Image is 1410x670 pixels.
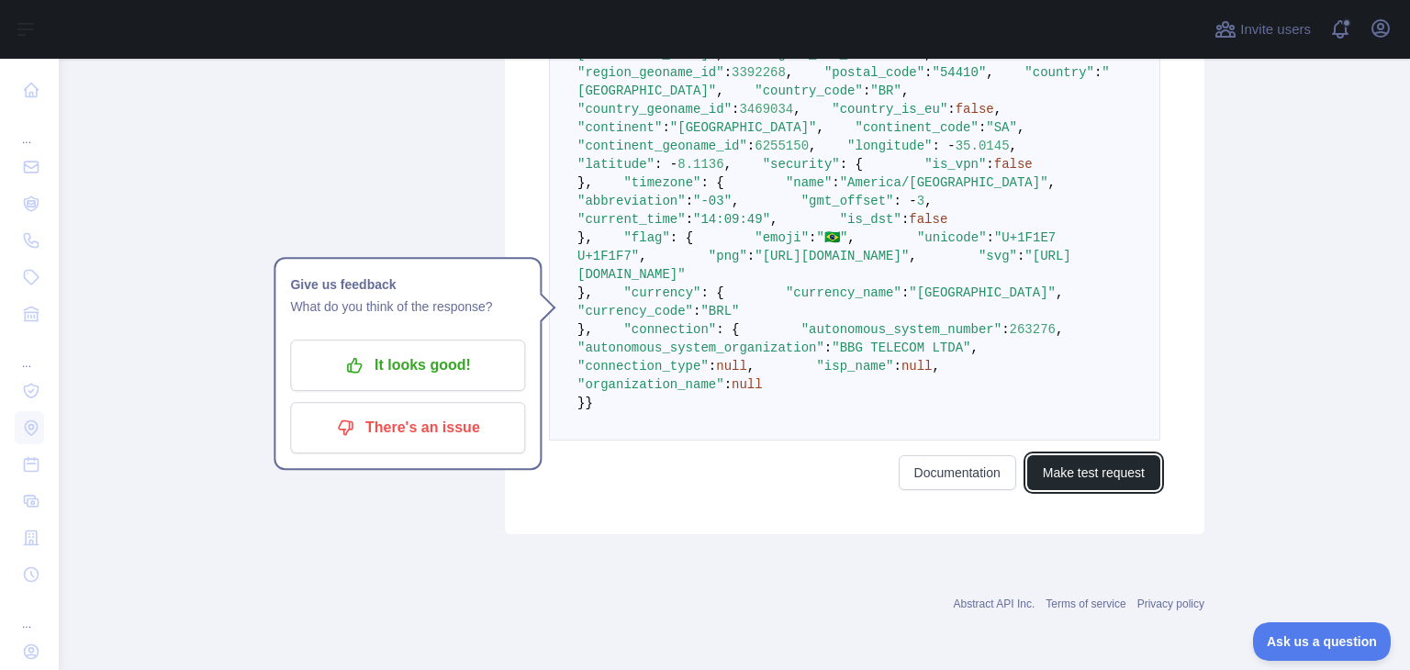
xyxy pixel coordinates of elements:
[700,285,723,300] span: : {
[577,120,662,135] span: "continent"
[724,157,732,172] span: ,
[994,157,1033,172] span: false
[290,340,525,391] button: It looks good!
[763,157,840,172] span: "security"
[947,102,955,117] span: :
[1027,455,1160,490] button: Make test request
[986,157,993,172] span: :
[623,285,700,300] span: "currency"
[747,249,755,263] span: :
[824,341,832,355] span: :
[870,84,901,98] span: "BR"
[1010,139,1017,153] span: ,
[639,249,646,263] span: ,
[855,120,978,135] span: "continent_code"
[801,194,894,208] span: "gmt_offset"
[924,47,932,61] span: ,
[577,377,724,392] span: "organization_name"
[577,230,1064,263] span: "U+1F1E7 U+1F1F7"
[755,139,809,153] span: 6255150
[986,65,993,80] span: ,
[840,157,863,172] span: : {
[670,120,817,135] span: "[GEOGRAPHIC_DATA]"
[1046,597,1125,610] a: Terms of service
[1017,120,1024,135] span: ,
[623,175,700,190] span: "timezone"
[670,230,693,245] span: : {
[816,120,823,135] span: ,
[655,157,677,172] span: : -
[755,230,809,245] span: "emoji"
[893,359,901,374] span: :
[693,304,700,318] span: :
[970,341,978,355] span: ,
[716,359,747,374] span: null
[840,212,901,227] span: "is_dst"
[747,359,755,374] span: ,
[623,322,716,337] span: "connection"
[1240,19,1311,40] span: Invite users
[917,194,924,208] span: 3
[290,402,525,453] button: There's an issue
[304,350,511,381] p: It looks good!
[847,139,932,153] span: "longitude"
[956,102,994,117] span: false
[1002,322,1009,337] span: :
[686,194,693,208] span: :
[924,194,932,208] span: ,
[847,230,855,245] span: ,
[15,334,44,371] div: ...
[755,84,863,98] span: "country_code"
[840,175,1048,190] span: "America/[GEOGRAPHIC_DATA]"
[290,296,525,318] p: What do you think of the response?
[954,597,1035,610] a: Abstract API Inc.
[577,285,593,300] span: },
[899,455,1016,490] a: Documentation
[585,396,592,410] span: }
[901,212,909,227] span: :
[893,47,924,61] span: "PE"
[1024,65,1094,80] span: "country"
[716,84,723,98] span: ,
[709,249,747,263] span: "png"
[732,194,739,208] span: ,
[994,102,1002,117] span: ,
[956,139,1010,153] span: 35.0145
[577,359,709,374] span: "connection_type"
[577,28,1010,61] span: "[GEOGRAPHIC_DATA]"
[15,595,44,631] div: ...
[577,341,824,355] span: "autonomous_system_organization"
[979,120,986,135] span: :
[832,102,947,117] span: "country_is_eu"
[709,359,716,374] span: :
[577,304,693,318] span: "currency_code"
[747,139,755,153] span: :
[577,65,1110,98] span: "[GEOGRAPHIC_DATA]"
[1137,597,1204,610] a: Privacy policy
[700,304,739,318] span: "BRL"
[1010,322,1056,337] span: 263276
[801,322,1002,337] span: "autonomous_system_number"
[824,65,924,80] span: "postal_code"
[786,175,832,190] span: "name"
[716,47,723,61] span: ,
[1017,249,1024,263] span: :
[755,47,886,61] span: "region_iso_code"
[577,139,747,153] span: "continent_geoname_id"
[623,230,669,245] span: "flag"
[577,212,686,227] span: "current_time"
[577,65,724,80] span: "region_geoname_id"
[577,102,732,117] span: "country_geoname_id"
[770,212,778,227] span: ,
[809,230,816,245] span: :
[724,377,732,392] span: :
[732,65,786,80] span: 3392268
[816,359,893,374] span: "isp_name"
[909,212,947,227] span: false
[933,139,956,153] span: : -
[1253,622,1392,661] iframe: Toggle Customer Support
[716,322,739,337] span: : {
[732,102,739,117] span: :
[786,285,901,300] span: "currency_name"
[15,110,44,147] div: ...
